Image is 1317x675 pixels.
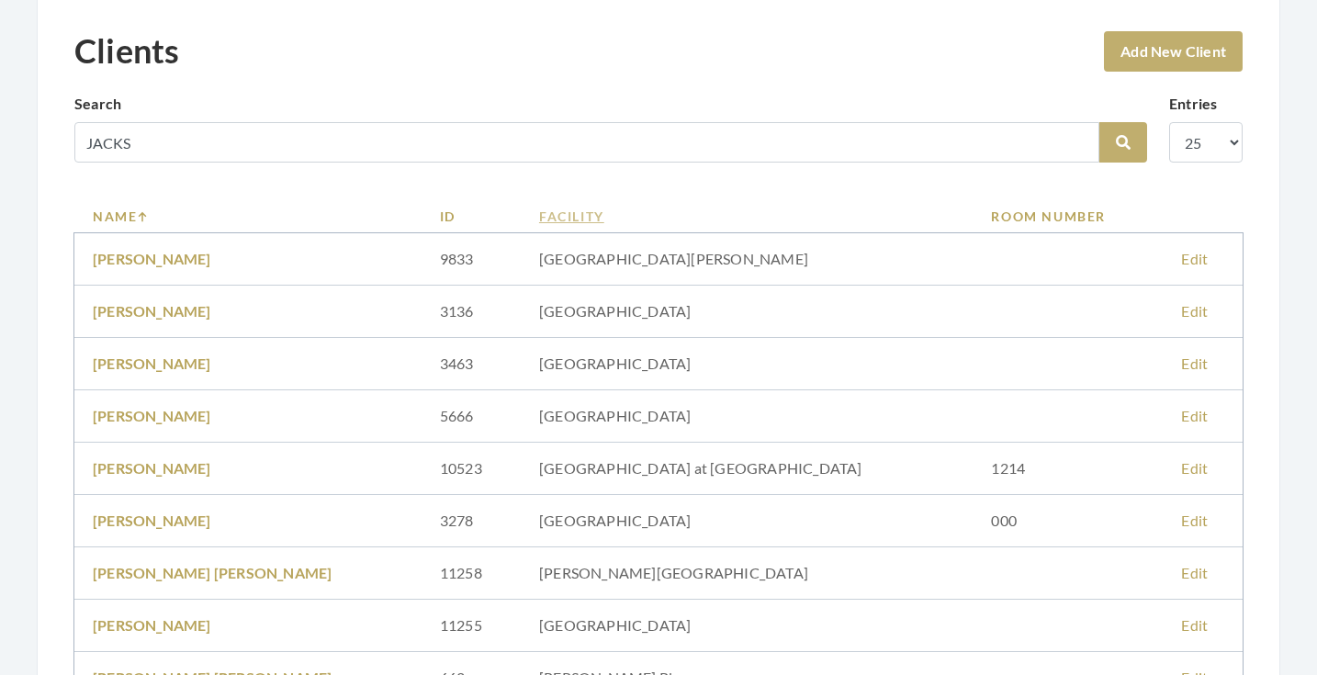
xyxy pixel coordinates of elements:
a: [PERSON_NAME] [93,616,211,634]
td: 9833 [422,233,521,286]
td: 11258 [422,547,521,600]
a: Edit [1181,250,1208,267]
td: [GEOGRAPHIC_DATA] [521,390,973,443]
a: Name [93,207,403,226]
td: [PERSON_NAME][GEOGRAPHIC_DATA] [521,547,973,600]
td: 5666 [422,390,521,443]
td: 10523 [422,443,521,495]
a: [PERSON_NAME] [93,459,211,477]
a: Edit [1181,512,1208,529]
td: 11255 [422,600,521,652]
a: Edit [1181,616,1208,634]
td: 3463 [422,338,521,390]
td: 3136 [422,286,521,338]
a: Facility [539,207,954,226]
a: Edit [1181,459,1208,477]
a: Edit [1181,407,1208,424]
label: Entries [1169,93,1217,115]
td: 1214 [973,443,1163,495]
td: [GEOGRAPHIC_DATA][PERSON_NAME] [521,233,973,286]
td: [GEOGRAPHIC_DATA] [521,338,973,390]
a: [PERSON_NAME] [93,302,211,320]
td: [GEOGRAPHIC_DATA] [521,495,973,547]
a: [PERSON_NAME] [93,407,211,424]
a: Edit [1181,354,1208,372]
label: Search [74,93,121,115]
td: [GEOGRAPHIC_DATA] [521,600,973,652]
a: ID [440,207,502,226]
a: [PERSON_NAME] [93,250,211,267]
h1: Clients [74,31,179,71]
input: Search by name, facility or room number [74,122,1099,163]
a: Edit [1181,302,1208,320]
td: [GEOGRAPHIC_DATA] [521,286,973,338]
td: 000 [973,495,1163,547]
a: [PERSON_NAME] [93,512,211,529]
a: [PERSON_NAME] [93,354,211,372]
td: [GEOGRAPHIC_DATA] at [GEOGRAPHIC_DATA] [521,443,973,495]
a: Edit [1181,564,1208,581]
a: Room Number [991,207,1144,226]
a: Add New Client [1104,31,1243,72]
a: [PERSON_NAME] [PERSON_NAME] [93,564,332,581]
td: 3278 [422,495,521,547]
